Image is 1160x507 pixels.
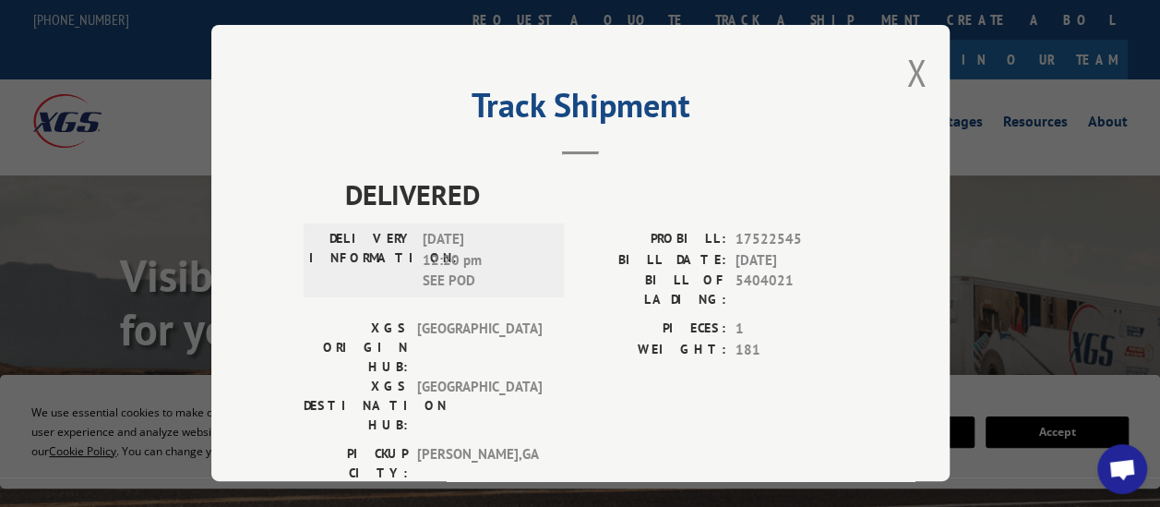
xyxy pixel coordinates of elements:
span: [PERSON_NAME] , GA [417,445,542,484]
label: DELIVERY INFORMATION: [309,230,413,293]
span: 17522545 [735,230,857,251]
label: BILL OF LADING: [580,272,726,310]
span: [GEOGRAPHIC_DATA] [417,320,542,378]
span: [GEOGRAPHIC_DATA] [417,378,542,436]
span: [DATE] 12:20 pm SEE POD [423,230,547,293]
label: XGS ORIGIN HUB: [304,320,408,378]
span: 181 [735,340,857,361]
span: 1 [735,320,857,341]
button: Close modal [906,48,927,97]
label: PIECES: [580,320,726,341]
label: XGS DESTINATION HUB: [304,378,408,436]
span: 5404021 [735,272,857,310]
label: PICKUP CITY: [304,445,408,484]
label: PROBILL: [580,230,726,251]
h2: Track Shipment [304,92,857,127]
span: [DATE] [735,250,857,272]
span: DELIVERED [345,175,857,216]
div: Open chat [1097,444,1147,494]
label: BILL DATE: [580,250,726,272]
label: WEIGHT: [580,340,726,361]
